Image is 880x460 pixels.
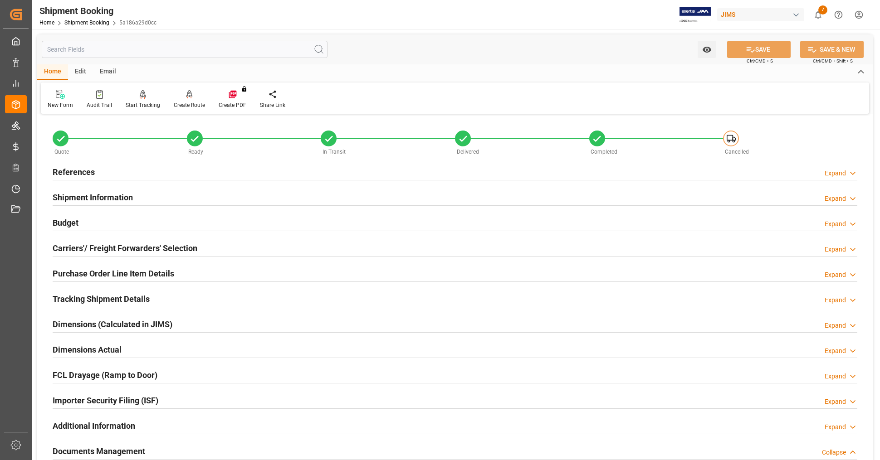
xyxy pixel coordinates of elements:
[39,19,54,26] a: Home
[53,344,122,356] h2: Dimensions Actual
[825,397,846,407] div: Expand
[717,6,808,23] button: JIMS
[53,420,135,432] h2: Additional Information
[800,41,864,58] button: SAVE & NEW
[54,149,69,155] span: Quote
[825,270,846,280] div: Expand
[323,149,346,155] span: In-Transit
[717,8,804,21] div: JIMS
[48,101,73,109] div: New Form
[825,245,846,254] div: Expand
[93,64,123,80] div: Email
[825,169,846,178] div: Expand
[53,394,158,407] h2: Importer Security Filing (ISF)
[808,5,828,25] button: show 7 new notifications
[825,321,846,330] div: Expand
[174,101,205,109] div: Create Route
[64,19,109,26] a: Shipment Booking
[53,267,174,280] h2: Purchase Order Line Item Details
[53,369,157,381] h2: FCL Drayage (Ramp to Door)
[188,149,203,155] span: Ready
[825,194,846,203] div: Expand
[68,64,93,80] div: Edit
[53,445,145,457] h2: Documents Management
[828,5,849,25] button: Help Center
[822,448,846,457] div: Collapse
[126,101,160,109] div: Start Tracking
[727,41,791,58] button: SAVE
[747,58,773,64] span: Ctrl/CMD + S
[53,242,197,254] h2: Carriers'/ Freight Forwarders' Selection
[39,4,156,18] div: Shipment Booking
[825,422,846,432] div: Expand
[725,149,749,155] span: Cancelled
[42,41,328,58] input: Search Fields
[260,101,285,109] div: Share Link
[825,372,846,381] div: Expand
[825,346,846,356] div: Expand
[818,5,827,15] span: 7
[37,64,68,80] div: Home
[457,149,479,155] span: Delivered
[591,149,617,155] span: Completed
[53,318,172,330] h2: Dimensions (Calculated in JIMS)
[698,41,716,58] button: open menu
[813,58,853,64] span: Ctrl/CMD + Shift + S
[680,7,711,23] img: Exertis%20JAM%20-%20Email%20Logo.jpg_1722504956.jpg
[53,217,78,229] h2: Budget
[87,101,112,109] div: Audit Trail
[53,191,133,203] h2: Shipment Information
[825,295,846,305] div: Expand
[53,166,95,178] h2: References
[825,219,846,229] div: Expand
[53,293,150,305] h2: Tracking Shipment Details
